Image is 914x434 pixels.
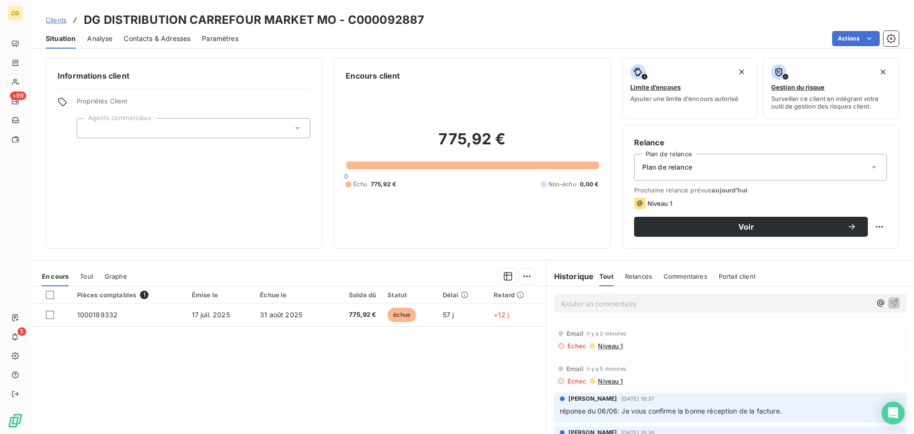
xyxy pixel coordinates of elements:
span: il y a 2 minutes [586,331,626,336]
span: 1 [140,291,149,299]
span: 775,92 € [334,310,376,320]
span: 5 [18,327,26,336]
h2: 775,92 € [346,130,598,158]
span: Analyse [87,34,112,43]
h6: Informations client [58,70,310,81]
span: Portail client [719,273,755,280]
span: Prochaine relance prévue [634,186,887,194]
div: Délai [443,291,482,299]
span: [PERSON_NAME] [568,394,617,403]
div: Solde dû [334,291,376,299]
span: Non-échu [548,180,576,189]
span: 0 [344,172,348,180]
h6: Relance [634,137,887,148]
span: Relances [625,273,652,280]
span: 31 août 2025 [260,311,302,319]
span: Situation [46,34,76,43]
span: Ajouter une limite d’encours autorisé [630,95,738,102]
span: Niveau 1 [647,200,672,207]
span: 775,92 € [371,180,396,189]
input: Ajouter une valeur [85,124,92,132]
button: Gestion du risqueSurveiller ce client en intégrant votre outil de gestion des risques client. [763,58,899,119]
span: Limite d’encours [630,83,681,91]
span: 17 juil. 2025 [192,311,230,319]
h6: Historique [546,271,594,282]
span: Email [566,365,584,373]
span: Echec [567,342,587,350]
div: Échue le [260,291,323,299]
span: Voir [646,223,847,231]
span: Niveau 1 [597,342,623,350]
span: [DATE] 16:37 [621,396,655,402]
h6: Encours client [346,70,400,81]
a: Clients [46,15,67,25]
span: Niveau 1 [597,377,623,385]
span: Tout [599,273,614,280]
button: Actions [832,31,880,46]
h3: DG DISTRIBUTION CARREFOUR MARKET MO - C000092887 [84,11,424,29]
span: 1000189332 [77,311,118,319]
div: Pièces comptables [77,291,180,299]
span: Paramètres [202,34,238,43]
button: Limite d’encoursAjouter une limite d’encours autorisé [622,58,758,119]
span: Échu [353,180,367,189]
span: +12 j [494,311,509,319]
button: Voir [634,217,868,237]
span: aujourd’hui [712,186,747,194]
span: +99 [10,91,26,100]
span: Graphe [105,273,127,280]
span: Gestion du risque [771,83,825,91]
span: En cours [42,273,69,280]
div: Émise le [192,291,249,299]
span: Plan de relance [642,162,692,172]
div: CD [8,6,23,21]
div: Retard [494,291,540,299]
span: Commentaires [664,273,707,280]
img: Logo LeanPay [8,413,23,428]
span: Tout [80,273,93,280]
span: 0,00 € [580,180,599,189]
span: Contacts & Adresses [124,34,190,43]
span: 57 j [443,311,454,319]
div: Statut [387,291,431,299]
span: Email [566,330,584,337]
span: Surveiller ce client en intégrant votre outil de gestion des risques client. [771,95,891,110]
span: il y a 5 minutes [586,366,626,372]
span: Echec [567,377,587,385]
span: Propriétés Client [77,97,310,111]
span: échue [387,308,416,322]
div: Open Intercom Messenger [882,402,904,424]
span: réponse du 06/06: Je vous confirme la bonne réception de la facture. [560,407,782,415]
span: Clients [46,16,67,24]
